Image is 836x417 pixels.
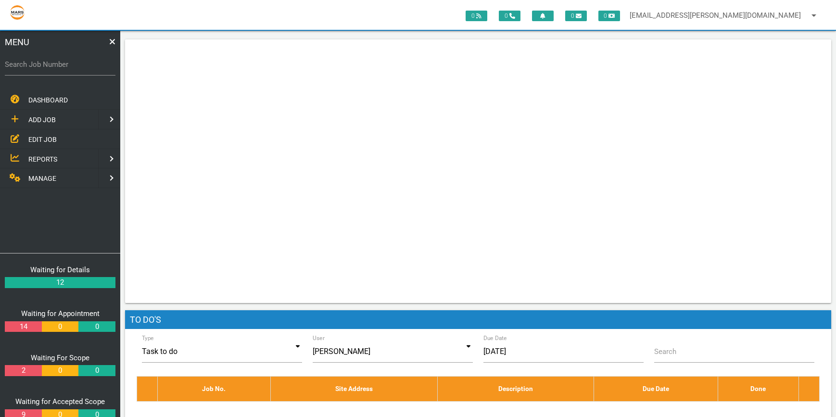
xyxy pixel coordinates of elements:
[5,277,115,288] a: 12
[15,397,105,406] a: Waiting for Accepted Scope
[28,155,57,163] span: REPORTS
[28,135,57,143] span: EDIT JOB
[10,5,25,20] img: s3file
[158,377,271,401] th: Job No.
[594,377,718,401] th: Due Date
[565,11,587,21] span: 0
[78,321,115,332] a: 0
[30,265,90,274] a: Waiting for Details
[466,11,487,21] span: 0
[78,365,115,376] a: 0
[28,96,68,104] span: DASHBOARD
[499,11,520,21] span: 0
[125,310,831,329] h1: To Do's
[5,36,29,49] span: MENU
[270,377,438,401] th: Site Address
[42,321,78,332] a: 0
[438,377,594,401] th: Description
[313,334,325,342] label: User
[718,377,798,401] th: Done
[5,59,115,70] label: Search Job Number
[5,321,41,332] a: 14
[28,116,56,124] span: ADD JOB
[483,334,507,342] label: Due Date
[28,175,56,182] span: MANAGE
[21,309,100,318] a: Waiting for Appointment
[598,11,620,21] span: 0
[5,365,41,376] a: 2
[142,334,154,342] label: Type
[42,365,78,376] a: 0
[654,346,676,357] label: Search
[31,354,89,362] a: Waiting For Scope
